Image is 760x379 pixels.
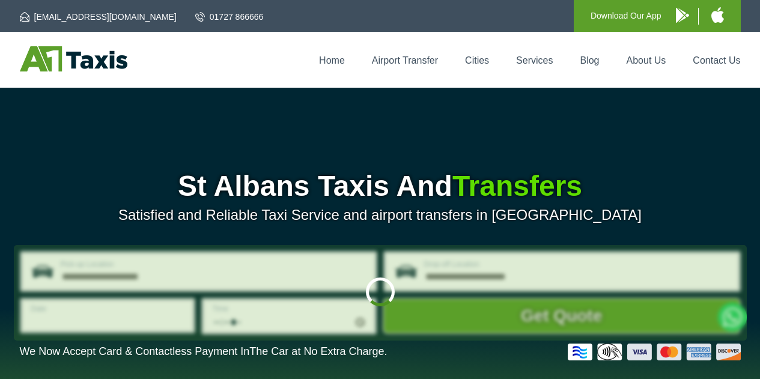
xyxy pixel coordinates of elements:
[676,8,689,23] img: A1 Taxis Android App
[319,55,345,65] a: Home
[711,7,724,23] img: A1 Taxis iPhone App
[627,55,666,65] a: About Us
[20,172,741,201] h1: St Albans Taxis And
[372,55,438,65] a: Airport Transfer
[20,46,127,71] img: A1 Taxis St Albans LTD
[580,55,599,65] a: Blog
[591,8,661,23] p: Download Our App
[452,170,582,202] span: Transfers
[568,344,741,360] img: Credit And Debit Cards
[465,55,489,65] a: Cities
[20,207,741,223] p: Satisfied and Reliable Taxi Service and airport transfers in [GEOGRAPHIC_DATA]
[516,55,553,65] a: Services
[20,11,177,23] a: [EMAIL_ADDRESS][DOMAIN_NAME]
[20,345,388,358] p: We Now Accept Card & Contactless Payment In
[249,345,387,357] span: The Car at No Extra Charge.
[693,55,740,65] a: Contact Us
[195,11,264,23] a: 01727 866666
